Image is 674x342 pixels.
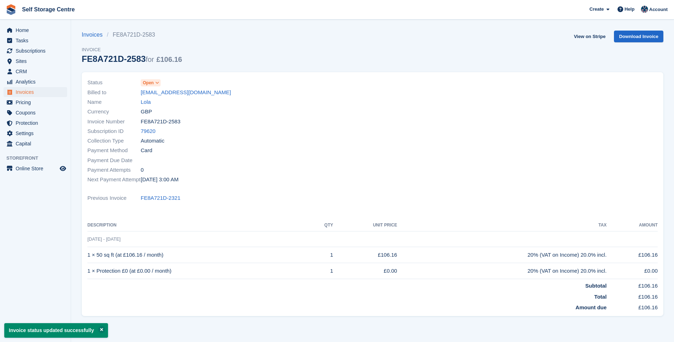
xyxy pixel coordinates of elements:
[606,247,658,263] td: £106.16
[4,46,67,56] a: menu
[87,194,141,202] span: Previous Invoice
[87,108,141,116] span: Currency
[87,137,141,145] span: Collection Type
[141,79,161,87] a: Open
[16,164,58,173] span: Online Store
[606,290,658,301] td: £106.16
[310,263,333,279] td: 1
[141,194,180,202] a: FE8A721D-2321
[87,146,141,155] span: Payment Method
[16,97,58,107] span: Pricing
[333,247,397,263] td: £106.16
[87,156,141,165] span: Payment Due Date
[625,6,635,13] span: Help
[82,54,182,64] div: FE8A721D-2583
[4,128,67,138] a: menu
[4,97,67,107] a: menu
[571,31,608,42] a: View on Stripe
[4,87,67,97] a: menu
[87,118,141,126] span: Invoice Number
[16,108,58,118] span: Coupons
[87,220,310,231] th: Description
[82,46,182,53] span: Invoice
[16,36,58,46] span: Tasks
[4,36,67,46] a: menu
[397,267,607,275] div: 20% (VAT on Income) 20.0% incl.
[310,247,333,263] td: 1
[87,263,310,279] td: 1 × Protection £0 (at £0.00 / month)
[141,137,165,145] span: Automatic
[4,323,108,338] p: Invoice status updated successfully
[87,236,120,242] span: [DATE] - [DATE]
[585,283,606,289] strong: Subtotal
[4,77,67,87] a: menu
[606,279,658,290] td: £106.16
[606,220,658,231] th: Amount
[141,176,178,184] time: 2025-08-29 02:00:32 UTC
[16,46,58,56] span: Subscriptions
[614,31,663,42] a: Download Invoice
[16,87,58,97] span: Invoices
[87,127,141,135] span: Subscription ID
[4,164,67,173] a: menu
[397,220,607,231] th: Tax
[606,301,658,312] td: £106.16
[589,6,604,13] span: Create
[82,31,107,39] a: Invoices
[4,56,67,66] a: menu
[16,66,58,76] span: CRM
[141,98,151,106] a: Lola
[16,139,58,149] span: Capital
[6,4,16,15] img: stora-icon-8386f47178a22dfd0bd8f6a31ec36ba5ce8667c1dd55bd0f319d3a0aa187defe.svg
[87,98,141,106] span: Name
[606,263,658,279] td: £0.00
[333,263,397,279] td: £0.00
[141,89,231,97] a: [EMAIL_ADDRESS][DOMAIN_NAME]
[141,166,144,174] span: 0
[4,25,67,35] a: menu
[146,55,154,63] span: for
[333,220,397,231] th: Unit Price
[310,220,333,231] th: QTY
[6,155,71,162] span: Storefront
[397,251,607,259] div: 20% (VAT on Income) 20.0% incl.
[141,127,156,135] a: 79620
[649,6,668,13] span: Account
[16,25,58,35] span: Home
[87,247,310,263] td: 1 × 50 sq ft (at £106.16 / month)
[141,118,180,126] span: FE8A721D-2583
[141,146,152,155] span: Card
[19,4,77,15] a: Self Storage Centre
[82,31,182,39] nav: breadcrumbs
[4,118,67,128] a: menu
[141,108,152,116] span: GBP
[87,166,141,174] span: Payment Attempts
[4,66,67,76] a: menu
[576,304,607,310] strong: Amount due
[16,56,58,66] span: Sites
[4,108,67,118] a: menu
[87,176,141,184] span: Next Payment Attempt
[641,6,648,13] img: Clair Cole
[16,128,58,138] span: Settings
[156,55,182,63] span: £106.16
[594,294,607,300] strong: Total
[16,118,58,128] span: Protection
[143,80,154,86] span: Open
[87,79,141,87] span: Status
[16,77,58,87] span: Analytics
[4,139,67,149] a: menu
[59,164,67,173] a: Preview store
[87,89,141,97] span: Billed to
